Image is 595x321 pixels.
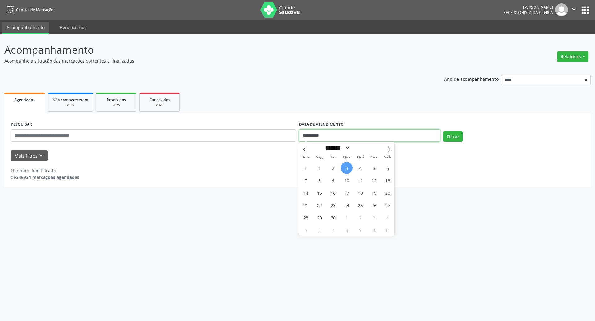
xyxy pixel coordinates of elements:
select: Month [323,145,350,151]
span: Qui [354,155,367,159]
span: Setembro 19, 2025 [368,187,380,199]
span: Setembro 25, 2025 [354,199,366,211]
button: Mais filtroskeyboard_arrow_down [11,150,48,161]
span: Outubro 8, 2025 [341,224,353,236]
p: Acompanhamento [4,42,415,58]
span: Qua [340,155,354,159]
span: Setembro 16, 2025 [327,187,339,199]
i:  [571,6,577,12]
span: Outubro 4, 2025 [381,211,394,223]
span: Central de Marcação [16,7,53,12]
span: Não compareceram [52,97,88,102]
p: Ano de acompanhamento [444,75,499,83]
span: Setembro 15, 2025 [313,187,325,199]
div: 2025 [52,103,88,107]
span: Seg [313,155,326,159]
span: Agendados [14,97,35,102]
span: Sex [367,155,381,159]
span: Resolvidos [107,97,126,102]
div: de [11,174,79,180]
span: Outubro 3, 2025 [368,211,380,223]
button: Filtrar [443,131,463,142]
span: Setembro 20, 2025 [381,187,394,199]
span: Setembro 13, 2025 [381,174,394,186]
span: Setembro 1, 2025 [313,162,325,174]
span: Outubro 5, 2025 [300,224,312,236]
span: Outubro 10, 2025 [368,224,380,236]
img: img [555,3,568,16]
span: Dom [299,155,313,159]
span: Setembro 28, 2025 [300,211,312,223]
span: Setembro 2, 2025 [327,162,339,174]
p: Acompanhe a situação das marcações correntes e finalizadas [4,58,415,64]
input: Year [350,145,371,151]
span: Setembro 26, 2025 [368,199,380,211]
span: Setembro 21, 2025 [300,199,312,211]
div: 2025 [144,103,175,107]
span: Setembro 17, 2025 [341,187,353,199]
button:  [568,3,580,16]
span: Outubro 2, 2025 [354,211,366,223]
span: Outubro 7, 2025 [327,224,339,236]
span: Outubro 9, 2025 [354,224,366,236]
span: Outubro 11, 2025 [381,224,394,236]
span: Setembro 29, 2025 [313,211,325,223]
span: Ter [326,155,340,159]
button: Relatórios [557,51,588,62]
span: Sáb [381,155,394,159]
span: Setembro 4, 2025 [354,162,366,174]
span: Setembro 18, 2025 [354,187,366,199]
span: Setembro 8, 2025 [313,174,325,186]
span: Setembro 23, 2025 [327,199,339,211]
span: Outubro 6, 2025 [313,224,325,236]
span: Setembro 9, 2025 [327,174,339,186]
span: Setembro 5, 2025 [368,162,380,174]
span: Outubro 1, 2025 [341,211,353,223]
span: Agosto 31, 2025 [300,162,312,174]
span: Setembro 14, 2025 [300,187,312,199]
div: [PERSON_NAME] [503,5,553,10]
span: Setembro 11, 2025 [354,174,366,186]
span: Setembro 30, 2025 [327,211,339,223]
span: Recepcionista da clínica [503,10,553,15]
a: Beneficiários [55,22,91,33]
a: Central de Marcação [4,5,53,15]
span: Setembro 6, 2025 [381,162,394,174]
span: Setembro 7, 2025 [300,174,312,186]
span: Setembro 12, 2025 [368,174,380,186]
i: keyboard_arrow_down [37,152,44,159]
strong: 346934 marcações agendadas [16,174,79,180]
div: 2025 [101,103,132,107]
span: Cancelados [149,97,170,102]
button: apps [580,5,591,15]
div: Nenhum item filtrado [11,167,79,174]
span: Setembro 10, 2025 [341,174,353,186]
span: Setembro 3, 2025 [341,162,353,174]
span: Setembro 22, 2025 [313,199,325,211]
label: PESQUISAR [11,120,32,129]
span: Setembro 24, 2025 [341,199,353,211]
span: Setembro 27, 2025 [381,199,394,211]
label: DATA DE ATENDIMENTO [299,120,344,129]
a: Acompanhamento [2,22,49,34]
